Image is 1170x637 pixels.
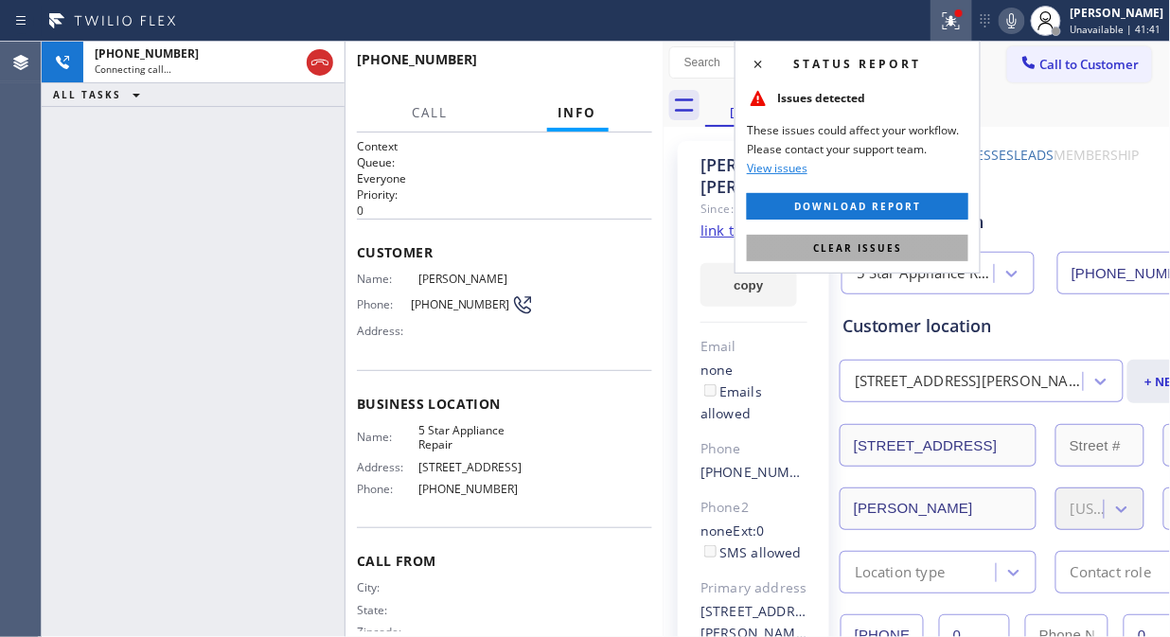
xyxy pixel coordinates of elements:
[357,154,652,170] h2: Queue:
[707,89,850,103] div: outbound
[855,371,1085,393] div: [STREET_ADDRESS][PERSON_NAME]
[400,95,459,132] button: Call
[707,103,850,120] div: [PERSON_NAME]
[357,460,418,474] span: Address:
[1071,5,1164,21] div: [PERSON_NAME]
[357,482,418,496] span: Phone:
[558,104,597,121] span: Info
[357,50,477,68] span: [PHONE_NUMBER]
[418,423,534,452] span: 5 Star Appliance Repair
[1055,424,1144,467] input: Street #
[1055,146,1140,164] label: Membership
[1071,23,1161,36] span: Unavailable | 41:41
[418,272,534,286] span: [PERSON_NAME]
[357,272,418,286] span: Name:
[357,170,652,186] p: Everyone
[411,297,511,311] span: [PHONE_NUMBER]
[840,487,1037,530] input: City
[700,263,797,307] button: copy
[704,384,717,397] input: Emails allowed
[734,522,765,540] span: Ext: 0
[700,360,807,425] div: none
[547,95,609,132] button: Info
[95,62,171,76] span: Connecting call…
[357,552,652,570] span: Call From
[700,521,807,564] div: none
[53,88,121,101] span: ALL TASKS
[1007,46,1152,82] button: Call to Customer
[357,580,418,594] span: City:
[95,45,199,62] span: [PHONE_NUMBER]
[357,297,411,311] span: Phone:
[357,203,652,219] p: 0
[418,460,534,474] span: [STREET_ADDRESS]
[1040,56,1140,73] span: Call to Customer
[307,49,333,76] button: Hang up
[418,482,534,496] span: [PHONE_NUMBER]
[704,545,717,557] input: SMS allowed
[357,430,418,444] span: Name:
[670,47,821,78] input: Search
[700,497,807,519] div: Phone2
[840,424,1037,467] input: Address
[700,336,807,358] div: Email
[357,186,652,203] h2: Priority:
[700,154,807,198] div: [PERSON_NAME] [PERSON_NAME]
[700,543,802,561] label: SMS allowed
[1015,146,1055,164] label: Leads
[700,221,777,239] a: link to CRM
[999,8,1025,34] button: Mute
[357,395,652,413] span: Business location
[357,138,652,154] h1: Context
[357,603,418,617] span: State:
[700,463,821,481] a: [PHONE_NUMBER]
[700,577,807,599] div: Primary address
[700,198,807,220] div: Since: [DATE]
[700,438,807,460] div: Phone
[707,84,850,125] div: Steve Freeman
[700,382,762,422] label: Emails allowed
[412,104,448,121] span: Call
[357,243,652,261] span: Customer
[42,83,159,106] button: ALL TASKS
[1071,561,1151,583] div: Contact role
[357,324,418,338] span: Address:
[855,561,946,583] div: Location type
